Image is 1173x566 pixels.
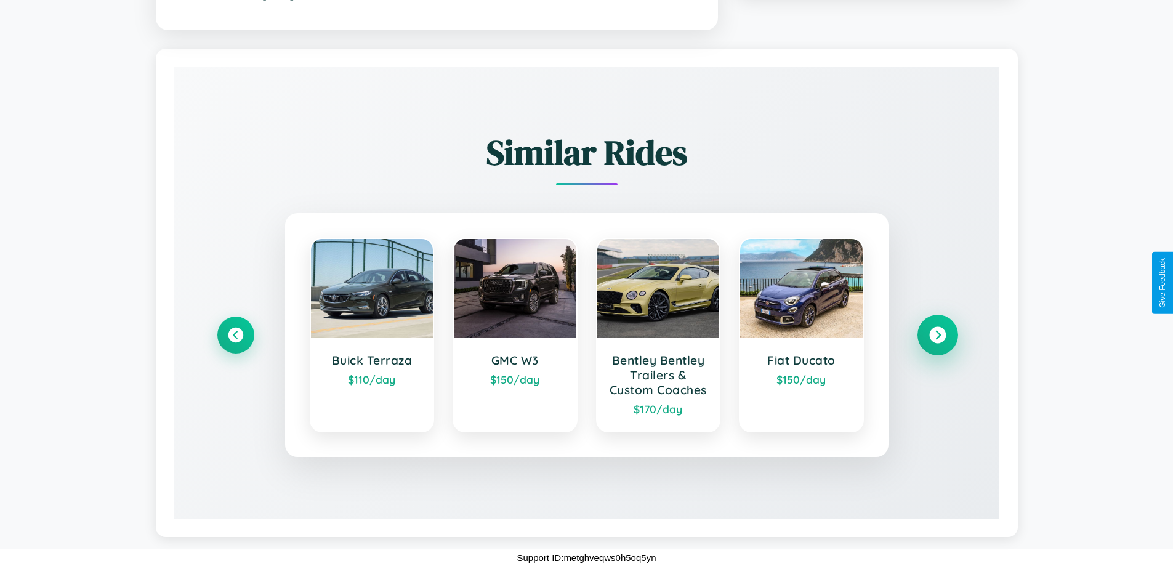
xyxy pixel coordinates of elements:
a: Fiat Ducato$150/day [739,238,864,432]
div: $ 150 /day [466,373,564,386]
div: $ 170 /day [610,402,707,416]
h3: Fiat Ducato [752,353,850,368]
a: Buick Terraza$110/day [310,238,435,432]
div: Give Feedback [1158,258,1167,308]
h3: GMC W3 [466,353,564,368]
a: Bentley Bentley Trailers & Custom Coaches$170/day [596,238,721,432]
p: Support ID: metghveqws0h5oq5yn [517,549,656,566]
div: $ 150 /day [752,373,850,386]
h3: Buick Terraza [323,353,421,368]
h2: Similar Rides [217,129,956,176]
div: $ 110 /day [323,373,421,386]
a: GMC W3$150/day [453,238,578,432]
h3: Bentley Bentley Trailers & Custom Coaches [610,353,707,397]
